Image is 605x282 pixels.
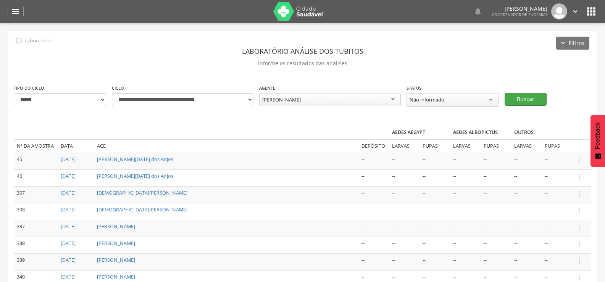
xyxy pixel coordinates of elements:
button: Buscar [505,93,547,106]
td: -- [419,220,450,237]
td: -- [450,169,481,186]
a: [PERSON_NAME][DATE] dos Anjos [97,156,173,163]
i:  [15,37,23,45]
td: -- [419,253,450,270]
a: [DATE] [61,274,76,280]
td: 308 [14,203,58,220]
td: -- [450,237,481,253]
td: -- [511,186,542,203]
td: Data [58,139,94,153]
th: Aedes aegypt [389,126,450,139]
td: -- [542,153,572,169]
label: Status [407,85,421,91]
a: [DATE] [61,223,76,230]
td: -- [419,203,450,220]
td: -- [511,253,542,270]
label: Tipo do ciclo [14,85,44,91]
td: -- [419,169,450,186]
a:  [571,3,579,19]
a: [PERSON_NAME][DATE] dos Anjos [97,173,173,179]
a:  [8,6,24,17]
td: -- [450,253,481,270]
a: [DATE] [61,156,76,163]
td: -- [358,169,389,186]
td: -- [511,169,542,186]
td: -- [511,237,542,253]
i:  [575,274,584,282]
td: -- [542,186,572,203]
p: Informe os resultados das análises [14,58,591,69]
i:  [473,7,482,16]
td: -- [450,153,481,169]
td: -- [389,220,419,237]
div: [PERSON_NAME] [262,96,301,103]
a: [PERSON_NAME] [97,223,135,230]
td: -- [358,186,389,203]
span: Feedback [594,122,601,149]
i:  [575,190,584,198]
a: [DEMOGRAPHIC_DATA][PERSON_NAME] [97,190,187,196]
td: -- [542,253,572,270]
a: [DATE] [61,206,76,213]
td: -- [358,253,389,270]
th: Outros [511,126,572,139]
td: -- [389,169,419,186]
span: Coordenador de Endemias [492,12,547,17]
td: -- [481,186,511,203]
td: 46 [14,169,58,186]
td: -- [358,203,389,220]
td: -- [542,169,572,186]
td: -- [511,203,542,220]
a: [DEMOGRAPHIC_DATA][PERSON_NAME] [97,206,187,213]
label: Agente [259,85,275,91]
td: 338 [14,237,58,253]
i:  [575,240,584,248]
a: [PERSON_NAME] [97,240,135,247]
td: -- [450,203,481,220]
td: -- [481,220,511,237]
td: -- [450,220,481,237]
p: [PERSON_NAME] [492,6,547,11]
td: -- [389,237,419,253]
td: Larvas [389,139,419,153]
div: Não informado [410,96,444,103]
td: Pupas [419,139,450,153]
button: Filtros [556,37,589,50]
td: 45 [14,153,58,169]
td: -- [389,253,419,270]
td: -- [481,237,511,253]
td: -- [542,220,572,237]
td: 337 [14,220,58,237]
td: Larvas [511,139,542,153]
td: -- [358,237,389,253]
td: -- [481,153,511,169]
td: 339 [14,253,58,270]
i:  [575,173,584,181]
a: [PERSON_NAME] [97,274,135,280]
td: -- [511,153,542,169]
td: Pupas [542,139,572,153]
td: -- [481,203,511,220]
label: Ciclo [112,85,124,91]
td: Depósito [358,139,389,153]
a: [DATE] [61,257,76,263]
td: -- [389,186,419,203]
th: Aedes albopictus [450,126,511,139]
i:  [575,223,584,232]
td: -- [419,153,450,169]
td: -- [481,169,511,186]
td: -- [542,203,572,220]
td: -- [358,220,389,237]
a: [DATE] [61,173,76,179]
button: Feedback - Mostrar pesquisa [590,115,605,167]
i:  [575,156,584,164]
td: -- [389,153,419,169]
td: -- [389,203,419,220]
td: -- [542,237,572,253]
i:  [575,257,584,265]
a:  [473,3,482,19]
a: [DATE] [61,240,76,247]
td: ACE [94,139,358,153]
td: -- [450,186,481,203]
i:  [571,7,579,16]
